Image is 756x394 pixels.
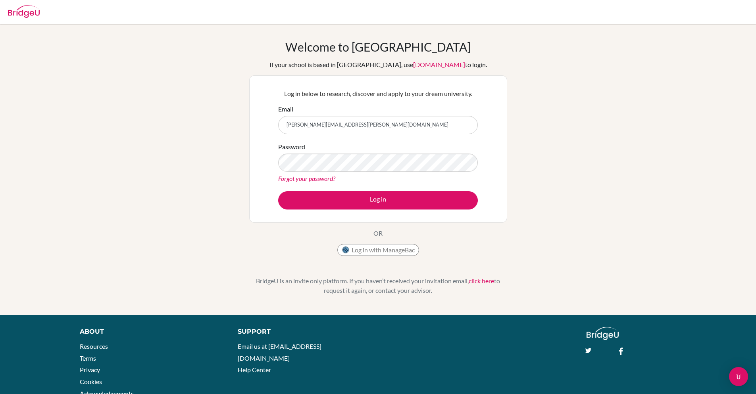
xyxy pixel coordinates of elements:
[285,40,471,54] h1: Welcome to [GEOGRAPHIC_DATA]
[587,327,619,340] img: logo_white@2x-f4f0deed5e89b7ecb1c2cc34c3e3d731f90f0f143d5ea2071677605dd97b5244.png
[238,327,369,336] div: Support
[80,342,108,350] a: Resources
[469,277,494,284] a: click here
[269,60,487,69] div: If your school is based in [GEOGRAPHIC_DATA], use to login.
[80,354,96,362] a: Terms
[278,142,305,152] label: Password
[8,5,40,18] img: Bridge-U
[278,191,478,209] button: Log in
[278,175,335,182] a: Forgot your password?
[337,244,419,256] button: Log in with ManageBac
[249,276,507,295] p: BridgeU is an invite only platform. If you haven’t received your invitation email, to request it ...
[80,378,102,385] a: Cookies
[80,327,220,336] div: About
[278,89,478,98] p: Log in below to research, discover and apply to your dream university.
[729,367,748,386] div: Open Intercom Messenger
[413,61,465,68] a: [DOMAIN_NAME]
[373,229,383,238] p: OR
[238,366,271,373] a: Help Center
[80,366,100,373] a: Privacy
[238,342,321,362] a: Email us at [EMAIL_ADDRESS][DOMAIN_NAME]
[278,104,293,114] label: Email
